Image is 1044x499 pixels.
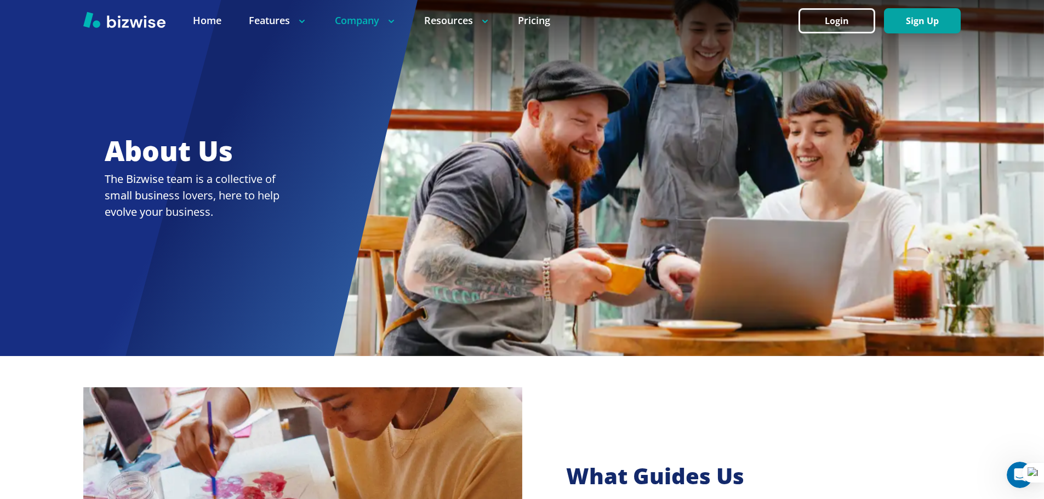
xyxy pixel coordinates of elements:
button: Sign Up [884,8,961,33]
p: Company [335,14,397,27]
button: Login [798,8,875,33]
a: Login [798,16,884,26]
a: Sign Up [884,16,961,26]
img: Bizwise Logo [83,12,166,28]
iframe: Intercom live chat [1007,462,1033,488]
h2: What Guides Us [566,461,917,491]
a: Home [193,14,221,27]
a: Pricing [518,14,550,27]
p: Features [249,14,307,27]
p: Resources [424,14,490,27]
